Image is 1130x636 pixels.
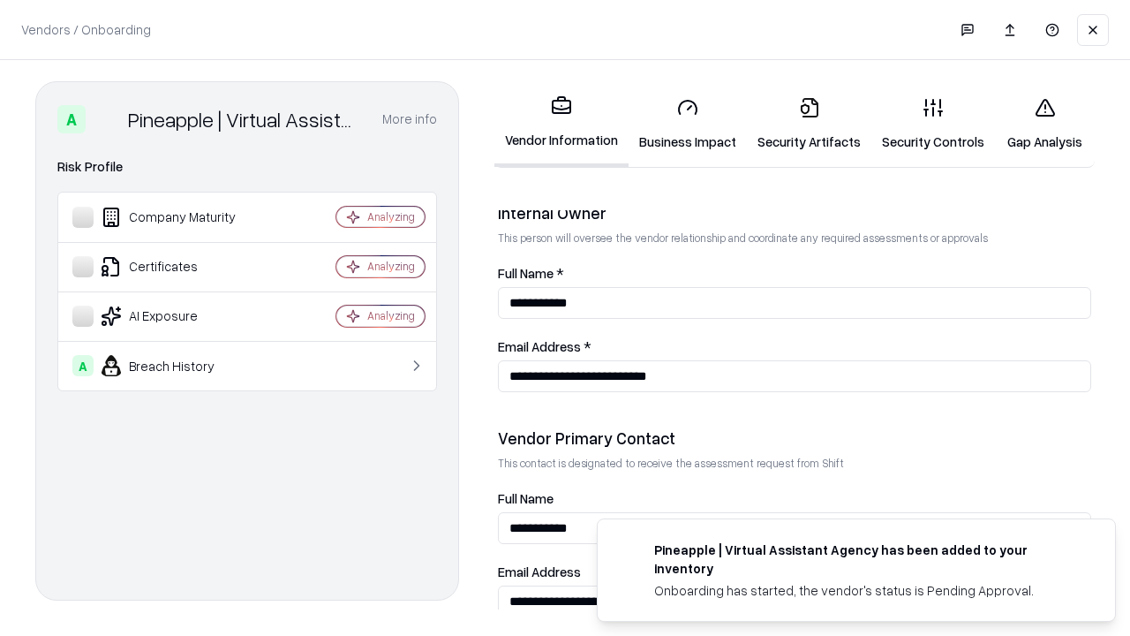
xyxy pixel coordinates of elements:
a: Vendor Information [494,81,629,167]
div: Analyzing [367,209,415,224]
div: Vendor Primary Contact [498,428,1091,449]
div: Analyzing [367,308,415,323]
p: Vendors / Onboarding [21,20,151,39]
div: Analyzing [367,259,415,274]
p: This contact is designated to receive the assessment request from Shift [498,456,1091,471]
button: More info [382,103,437,135]
label: Email Address [498,565,1091,579]
div: Breach History [72,355,283,376]
div: A [72,355,94,376]
a: Security Artifacts [747,83,871,165]
p: This person will oversee the vendor relationship and coordinate any required assessments or appro... [498,231,1091,246]
a: Business Impact [629,83,747,165]
div: AI Exposure [72,306,283,327]
div: Certificates [72,256,283,277]
img: trypineapple.com [619,541,640,562]
div: Pineapple | Virtual Assistant Agency [128,105,361,133]
div: Onboarding has started, the vendor's status is Pending Approval. [654,581,1073,600]
div: Company Maturity [72,207,283,228]
img: Pineapple | Virtual Assistant Agency [93,105,121,133]
div: Internal Owner [498,202,1091,223]
div: Risk Profile [57,156,437,178]
label: Full Name * [498,267,1091,280]
a: Gap Analysis [995,83,1095,165]
div: A [57,105,86,133]
div: Pineapple | Virtual Assistant Agency has been added to your inventory [654,541,1073,578]
a: Security Controls [871,83,995,165]
label: Email Address * [498,340,1091,353]
label: Full Name [498,492,1091,505]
